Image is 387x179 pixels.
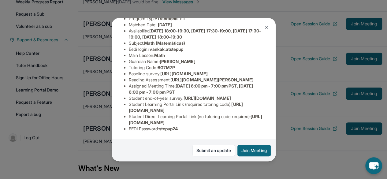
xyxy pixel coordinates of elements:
[160,71,208,76] span: [URL][DOMAIN_NAME]
[129,77,263,83] li: Reading Assessment :
[129,65,263,71] li: Tutoring Code :
[129,52,263,58] li: Main Lesson :
[148,47,183,52] span: ivankak.atstepup
[183,95,231,101] span: [URL][DOMAIN_NAME]
[129,114,263,126] li: Student Direct Learning Portal Link (no tutoring code required) :
[129,16,263,22] li: Program Type:
[154,53,165,58] span: Math
[192,145,235,156] a: Submit an update
[160,59,195,64] span: [PERSON_NAME]
[158,65,175,70] span: BG7M7P
[129,46,263,52] li: Eedi login :
[170,77,254,82] span: [URL][DOMAIN_NAME][PERSON_NAME]
[129,95,263,101] li: Student end-of-year survey :
[129,40,263,46] li: Subject :
[129,83,253,95] span: [DATE] 6:00 pm - 7:00 pm PST, [DATE] 6:00 pm - 7:00 pm PST
[264,25,269,30] img: Close Icon
[129,58,263,65] li: Guardian Name :
[129,83,263,95] li: Assigned Meeting Time :
[159,126,178,131] span: stepup24
[158,22,172,27] span: [DATE]
[129,28,261,39] span: [DATE] 18:00-19:30, [DATE] 17:30-19:00, [DATE] 17:30-19:00, [DATE] 18:00-19:30
[365,157,382,174] button: chat-button
[129,22,263,28] li: Matched Date:
[129,71,263,77] li: Baseline survey :
[237,145,271,156] button: Join Meeting
[129,28,263,40] li: Availability:
[129,126,263,132] li: EEDI Password :
[129,101,263,114] li: Student Learning Portal Link (requires tutoring code) :
[157,16,184,21] span: Traditional 1:1
[144,40,185,46] span: Math (Matemáticas)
